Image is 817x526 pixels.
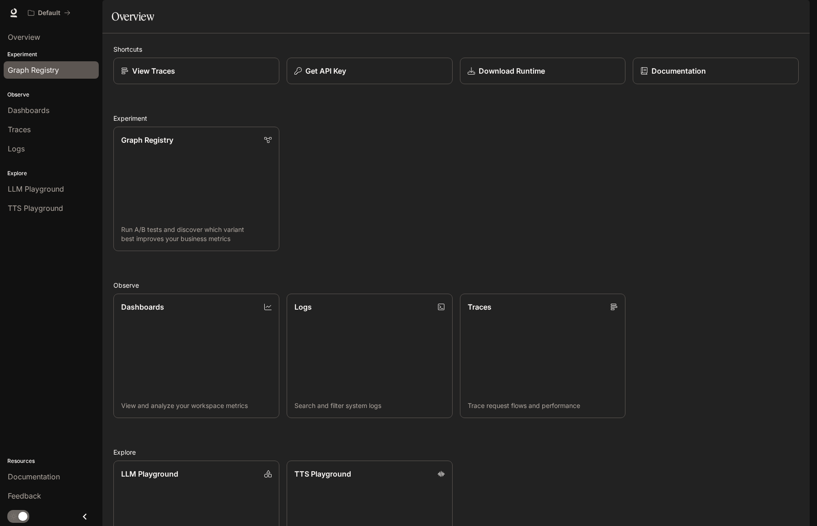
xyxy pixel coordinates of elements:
[294,468,351,479] p: TTS Playground
[460,294,626,418] a: TracesTrace request flows and performance
[633,58,799,84] a: Documentation
[121,401,272,410] p: View and analyze your workspace metrics
[287,58,453,84] button: Get API Key
[132,65,175,76] p: View Traces
[468,401,618,410] p: Trace request flows and performance
[121,134,173,145] p: Graph Registry
[113,447,799,457] h2: Explore
[121,301,164,312] p: Dashboards
[113,280,799,290] h2: Observe
[38,9,60,17] p: Default
[460,58,626,84] a: Download Runtime
[121,468,178,479] p: LLM Playground
[305,65,346,76] p: Get API Key
[294,301,312,312] p: Logs
[287,294,453,418] a: LogsSearch and filter system logs
[113,294,279,418] a: DashboardsView and analyze your workspace metrics
[113,44,799,54] h2: Shortcuts
[294,401,445,410] p: Search and filter system logs
[113,113,799,123] h2: Experiment
[113,58,279,84] a: View Traces
[651,65,706,76] p: Documentation
[112,7,154,26] h1: Overview
[121,225,272,243] p: Run A/B tests and discover which variant best improves your business metrics
[479,65,545,76] p: Download Runtime
[113,127,279,251] a: Graph RegistryRun A/B tests and discover which variant best improves your business metrics
[468,301,491,312] p: Traces
[24,4,75,22] button: All workspaces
